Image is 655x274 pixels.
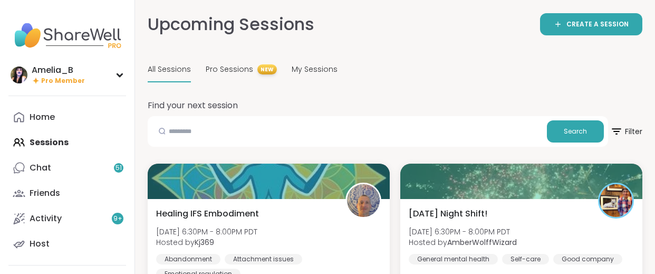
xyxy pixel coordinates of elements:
h2: Find your next session [148,99,238,112]
span: NEW [257,64,277,74]
div: Amelia_B [32,64,85,76]
h2: Upcoming Sessions [148,13,314,36]
div: Self-care [502,254,549,264]
div: Attachment issues [225,254,302,264]
a: Chat51 [8,155,126,181]
a: Host [8,231,126,257]
div: Friends [30,187,60,199]
span: Hosted by [156,237,257,248]
a: Activity9+ [8,206,126,231]
span: Search [564,127,587,136]
b: AmberWolffWizard [447,237,517,248]
div: Abandonment [156,254,220,264]
b: Kj369 [195,237,214,248]
span: [DATE] Night Shift! [409,207,487,220]
span: Filter [610,119,642,144]
img: Kj369 [347,184,380,217]
a: Home [8,105,126,130]
button: Search [547,120,604,143]
button: Filter [610,116,642,147]
img: AmberWolffWizard [600,184,632,217]
a: Friends [8,181,126,206]
span: Healing IFS Embodiment [156,207,259,220]
span: My Sessions [292,64,338,75]
div: Chat [30,162,51,174]
span: Pro Sessions [206,64,253,75]
span: 51 [115,164,122,173]
div: Host [30,238,50,250]
div: Good company [553,254,622,264]
span: Pro Member [41,77,85,86]
div: Home [30,111,55,123]
span: [DATE] 6:30PM - 8:00PM PDT [156,226,257,237]
img: Amelia_B [11,67,27,83]
span: All Sessions [148,64,191,75]
a: CREATE A SESSION [540,13,642,35]
span: [DATE] 6:30PM - 8:00PM PDT [409,226,517,237]
span: CREATE A SESSION [566,20,629,29]
span: 9 + [113,214,122,223]
span: Hosted by [409,237,517,248]
div: General mental health [409,254,498,264]
img: ShareWell Nav Logo [8,17,126,54]
div: Activity [30,213,62,224]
